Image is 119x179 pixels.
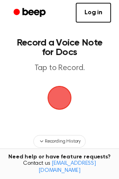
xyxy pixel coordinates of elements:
[38,161,96,173] a: [EMAIL_ADDRESS][DOMAIN_NAME]
[45,138,81,145] span: Recording History
[5,160,114,174] span: Contact us
[48,86,71,110] img: Beep Logo
[14,38,105,57] h1: Record a Voice Note for Docs
[14,63,105,73] p: Tap to Record.
[8,5,53,21] a: Beep
[33,135,86,148] button: Recording History
[76,3,111,23] a: Log in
